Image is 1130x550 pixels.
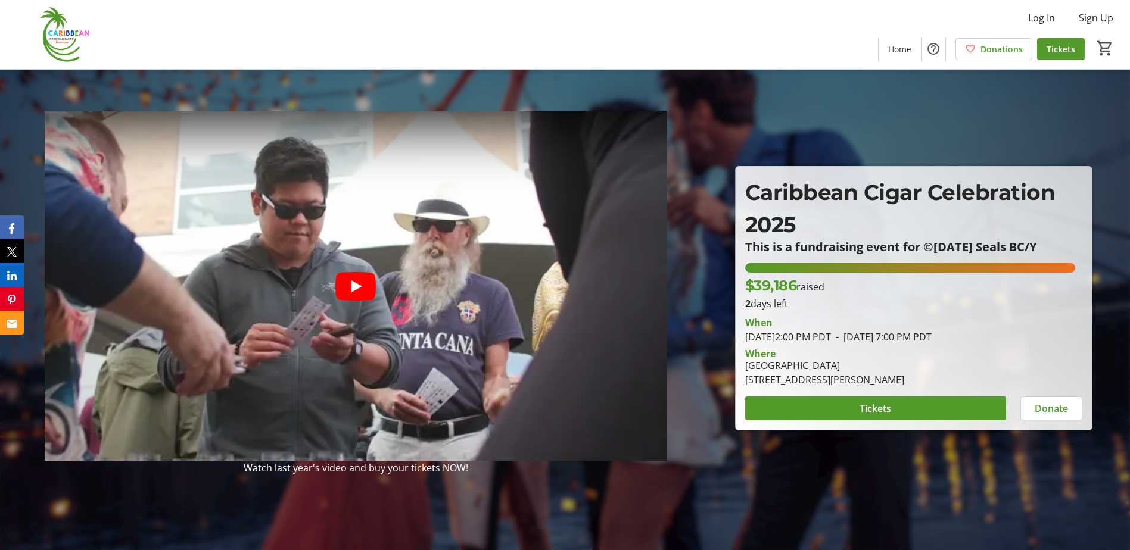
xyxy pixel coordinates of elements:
span: Home [888,43,911,55]
div: When [745,315,773,330]
button: Log In [1019,8,1064,27]
span: - [831,330,843,343]
button: Cart [1094,37,1116,59]
img: Caribbean Cigar Celebration's Logo [7,5,113,64]
button: Help [922,37,945,61]
div: 97.965625% of fundraising goal reached [745,263,1082,273]
span: [DATE] 7:00 PM PDT [831,330,932,343]
p: This is a fundraising event for ©[DATE] Seals BC/Y [745,240,1082,254]
button: Play video [335,272,376,301]
div: [GEOGRAPHIC_DATA] [745,358,904,373]
span: Caribbean Cigar Celebration 2025 [745,179,1056,237]
span: Tickets [1047,43,1075,55]
div: [STREET_ADDRESS][PERSON_NAME] [745,373,904,387]
button: Sign Up [1069,8,1123,27]
p: days left [745,296,1082,311]
span: Tickets [860,401,891,415]
p: raised [745,275,825,296]
span: [DATE] 2:00 PM PDT [745,330,831,343]
span: Sign Up [1079,11,1113,25]
a: Home [879,38,921,60]
span: $39,186 [745,277,797,294]
span: Donations [980,43,1023,55]
a: Donations [955,38,1032,60]
button: Tickets [745,396,1006,420]
div: Where [745,349,776,358]
span: Donate [1035,401,1068,415]
button: Donate [1020,396,1082,420]
span: Watch last year's video and buy your tickets NOW! [244,461,468,474]
a: Tickets [1037,38,1085,60]
span: Log In [1028,11,1055,25]
span: 2 [745,297,751,310]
